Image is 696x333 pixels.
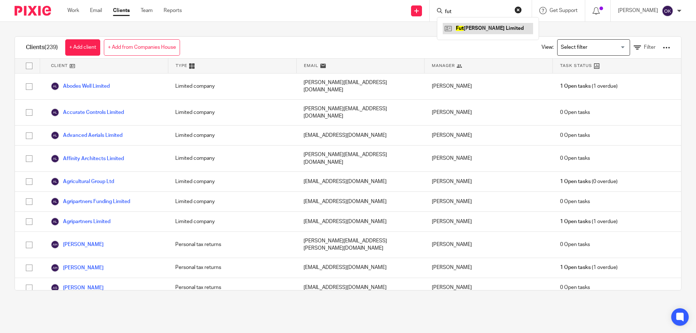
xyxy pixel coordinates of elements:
div: [PERSON_NAME] [425,172,553,191]
span: (1 overdue) [560,218,618,225]
a: Clients [113,7,130,14]
div: Limited company [168,146,296,171]
div: [PERSON_NAME][EMAIL_ADDRESS][DOMAIN_NAME] [296,146,425,171]
div: Personal tax returns [168,258,296,278]
div: [PERSON_NAME] [425,126,553,145]
a: Affinity Architects Limited [51,154,124,163]
img: svg%3E [51,177,59,186]
span: (1 overdue) [560,83,618,90]
a: + Add from Companies House [104,39,180,56]
a: Abodes Well Limited [51,82,110,91]
p: [PERSON_NAME] [618,7,658,14]
div: Limited company [168,212,296,231]
input: Search for option [558,41,626,54]
div: Personal tax returns [168,232,296,258]
div: [PERSON_NAME][EMAIL_ADDRESS][PERSON_NAME][DOMAIN_NAME] [296,232,425,258]
div: [PERSON_NAME] [425,146,553,171]
span: 0 Open tasks [560,132,590,139]
a: Work [67,7,79,14]
button: Clear [515,6,522,13]
a: Agricultural Group Ltd [51,177,114,186]
span: (239) [44,44,58,50]
span: Get Support [550,8,578,13]
img: svg%3E [51,263,59,272]
img: Pixie [15,6,51,16]
span: Client [51,63,68,69]
span: 0 Open tasks [560,198,590,205]
input: Search [444,9,510,15]
div: [PERSON_NAME] [425,258,553,278]
a: Email [90,7,102,14]
img: svg%3E [51,82,59,91]
span: (1 overdue) [560,264,618,271]
div: [PERSON_NAME] [425,232,553,258]
input: Select all [22,59,36,73]
img: svg%3E [51,108,59,117]
div: Limited company [168,192,296,211]
div: [PERSON_NAME][EMAIL_ADDRESS][DOMAIN_NAME] [296,74,425,99]
img: svg%3E [51,154,59,163]
div: [EMAIL_ADDRESS][DOMAIN_NAME] [296,278,425,298]
div: [PERSON_NAME] [425,100,553,126]
span: Filter [644,45,656,50]
div: [EMAIL_ADDRESS][DOMAIN_NAME] [296,192,425,211]
a: Reports [164,7,182,14]
a: Agripartners Limited [51,217,110,226]
span: (0 overdue) [560,178,618,185]
div: [PERSON_NAME] [425,212,553,231]
div: [EMAIL_ADDRESS][DOMAIN_NAME] [296,212,425,231]
div: [PERSON_NAME] [425,278,553,298]
span: 0 Open tasks [560,109,590,116]
a: [PERSON_NAME] [51,284,103,292]
img: svg%3E [51,284,59,292]
a: + Add client [65,39,100,56]
span: 1 Open tasks [560,218,591,225]
span: Manager [432,63,455,69]
a: Advanced Aerials Limited [51,131,122,140]
div: View: [531,37,670,58]
a: Agripartners Funding Limited [51,197,130,206]
div: [PERSON_NAME][EMAIL_ADDRESS][DOMAIN_NAME] [296,100,425,126]
span: 0 Open tasks [560,155,590,162]
div: [EMAIL_ADDRESS][DOMAIN_NAME] [296,126,425,145]
div: [EMAIL_ADDRESS][DOMAIN_NAME] [296,172,425,191]
div: Limited company [168,126,296,145]
span: 1 Open tasks [560,83,591,90]
span: Email [304,63,318,69]
img: svg%3E [662,5,673,17]
span: 0 Open tasks [560,284,590,291]
span: 1 Open tasks [560,178,591,185]
h1: Clients [26,44,58,51]
div: Limited company [168,74,296,99]
a: Accurate Controls Limited [51,108,124,117]
span: Type [176,63,187,69]
span: 0 Open tasks [560,241,590,248]
div: Search for option [557,39,630,56]
div: [EMAIL_ADDRESS][DOMAIN_NAME] [296,258,425,278]
a: Team [141,7,153,14]
div: Limited company [168,172,296,191]
a: [PERSON_NAME] [51,240,103,249]
div: [PERSON_NAME] [425,74,553,99]
span: 1 Open tasks [560,264,591,271]
img: svg%3E [51,131,59,140]
div: Personal tax returns [168,278,296,298]
span: Task Status [560,63,592,69]
div: Limited company [168,100,296,126]
div: [PERSON_NAME] [425,192,553,211]
a: [PERSON_NAME] [51,263,103,272]
img: svg%3E [51,217,59,226]
img: svg%3E [51,197,59,206]
img: svg%3E [51,240,59,249]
